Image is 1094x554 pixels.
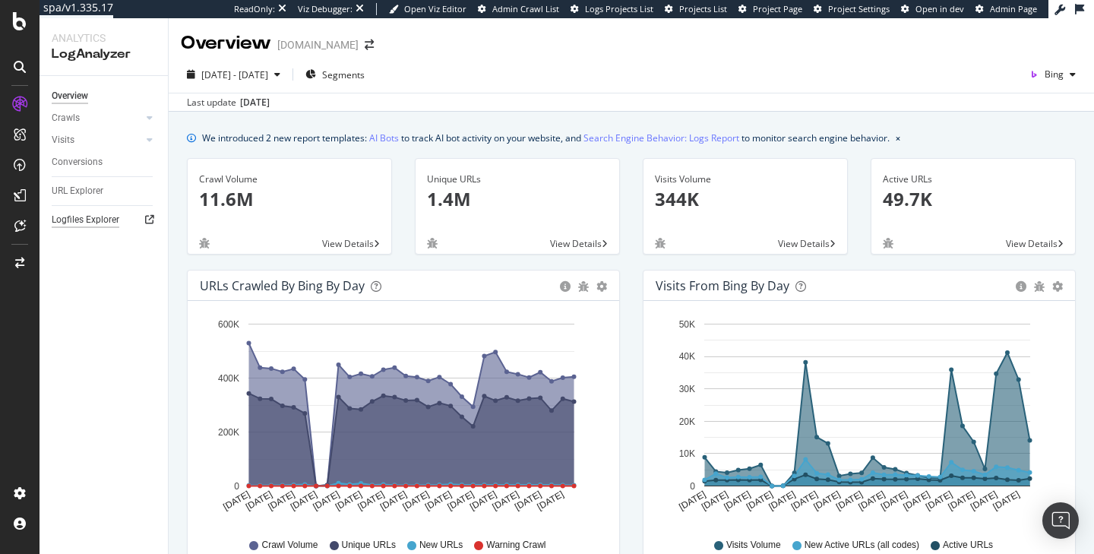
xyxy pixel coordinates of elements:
[427,186,608,212] p: 1.4M
[1023,62,1082,87] button: Bing
[427,238,438,249] div: bug
[596,281,607,292] div: gear
[767,489,797,512] text: [DATE]
[924,489,954,512] text: [DATE]
[52,183,157,199] a: URL Explorer
[738,3,802,15] a: Project Page
[1034,281,1045,292] div: bug
[789,489,820,512] text: [DATE]
[200,278,365,293] div: URLs Crawled by Bing by day
[679,448,695,459] text: 10K
[655,186,836,212] p: 344K
[828,3,890,14] span: Project Settings
[679,3,727,14] span: Projects List
[52,88,157,104] a: Overview
[655,173,836,186] div: Visits Volume
[892,127,904,149] button: close banner
[902,489,932,512] text: [DATE]
[679,352,695,362] text: 40K
[342,539,396,552] span: Unique URLs
[404,3,466,14] span: Open Viz Editor
[52,110,142,126] a: Crawls
[261,539,318,552] span: Crawl Volume
[578,281,589,292] div: bug
[943,539,993,552] span: Active URLs
[491,489,521,512] text: [DATE]
[513,489,543,512] text: [DATE]
[200,313,607,524] svg: A chart.
[221,489,251,512] text: [DATE]
[805,539,919,552] span: New Active URLs (all codes)
[52,110,80,126] div: Crawls
[201,68,268,81] span: [DATE] - [DATE]
[181,62,286,87] button: [DATE] - [DATE]
[244,489,274,512] text: [DATE]
[1052,281,1063,292] div: gear
[1006,237,1058,250] span: View Details
[52,183,103,199] div: URL Explorer
[745,489,775,512] text: [DATE]
[883,186,1064,212] p: 49.7K
[299,62,371,87] button: Segments
[665,3,727,15] a: Projects List
[52,88,88,104] div: Overview
[322,237,374,250] span: View Details
[187,130,1076,146] div: info banner
[187,96,270,109] div: Last update
[722,489,752,512] text: [DATE]
[1045,68,1064,81] span: Bing
[389,3,466,15] a: Open Viz Editor
[52,212,119,228] div: Logfiles Explorer
[199,173,380,186] div: Crawl Volume
[778,237,830,250] span: View Details
[883,238,893,249] div: bug
[427,173,608,186] div: Unique URLs
[266,489,296,512] text: [DATE]
[655,238,666,249] div: bug
[811,489,842,512] text: [DATE]
[423,489,454,512] text: [DATE]
[700,489,730,512] text: [DATE]
[52,46,156,63] div: LogAnalyzer
[446,489,476,512] text: [DATE]
[857,489,887,512] text: [DATE]
[356,489,386,512] text: [DATE]
[571,3,653,15] a: Logs Projects List
[199,186,380,212] p: 11.6M
[52,154,157,170] a: Conversions
[1042,502,1079,539] div: Open Intercom Messenger
[536,489,566,512] text: [DATE]
[218,373,239,384] text: 400K
[879,489,909,512] text: [DATE]
[990,3,1037,14] span: Admin Page
[52,30,156,46] div: Analytics
[334,489,364,512] text: [DATE]
[690,481,695,492] text: 0
[492,3,559,14] span: Admin Crawl List
[560,281,571,292] div: circle-info
[311,489,341,512] text: [DATE]
[585,3,653,14] span: Logs Projects List
[419,539,463,552] span: New URLs
[991,489,1022,512] text: [DATE]
[947,489,977,512] text: [DATE]
[656,278,789,293] div: Visits from Bing by day
[322,68,365,81] span: Segments
[478,3,559,15] a: Admin Crawl List
[550,237,602,250] span: View Details
[679,319,695,330] text: 50K
[298,3,353,15] div: Viz Debugger:
[52,212,157,228] a: Logfiles Explorer
[915,3,964,14] span: Open in dev
[218,427,239,438] text: 200K
[52,154,103,170] div: Conversions
[199,238,210,249] div: bug
[378,489,409,512] text: [DATE]
[234,3,275,15] div: ReadOnly:
[218,319,239,330] text: 600K
[52,132,142,148] a: Visits
[468,489,498,512] text: [DATE]
[656,313,1063,524] svg: A chart.
[677,489,707,512] text: [DATE]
